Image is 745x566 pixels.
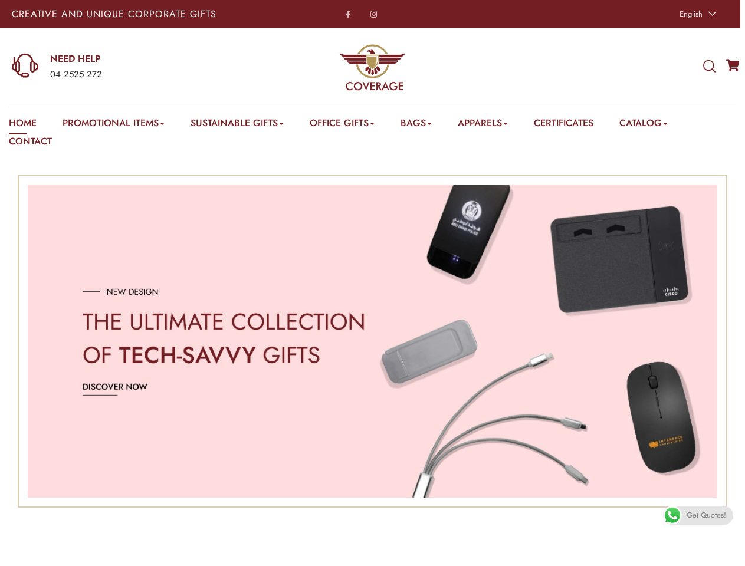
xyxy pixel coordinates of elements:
span: Get Quotes! [687,506,726,525]
a: Contact [9,134,52,153]
div: 04 2525 272 [50,67,242,83]
a: Bags [401,116,432,134]
img: 3 [28,185,717,498]
a: Home [9,116,37,134]
a: Catalog [619,116,668,134]
div: 3 / 3 [28,185,717,498]
p: Creative and Unique Corporate Gifts [12,9,292,19]
a: English [674,6,719,22]
a: Sustainable Gifts [191,116,284,134]
div: Image Carousel [28,185,717,498]
span: English [680,8,703,19]
a: NEED HELP [50,52,242,65]
a: Promotional Items [63,116,165,134]
a: Apparels [458,116,508,134]
a: Certificates [534,116,593,134]
a: Office Gifts [310,116,375,134]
